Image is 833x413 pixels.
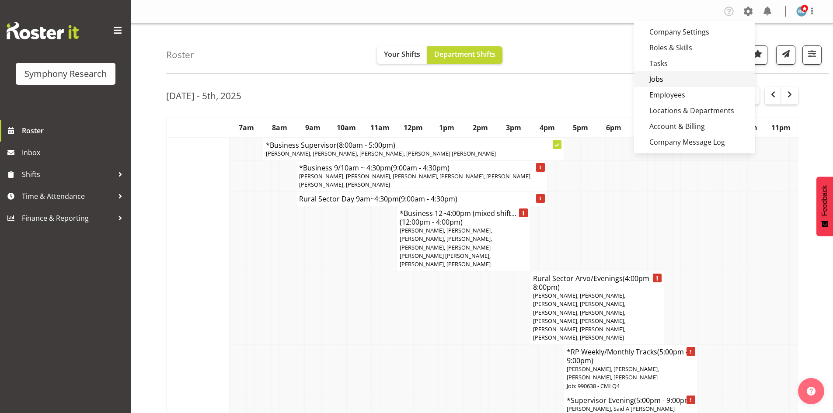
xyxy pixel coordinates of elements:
[7,22,79,39] img: Rosterit website logo
[564,118,597,138] th: 5pm
[397,118,430,138] th: 12pm
[776,45,795,65] button: Send a list of all shifts for the selected filtered period to all rostered employees.
[24,67,107,80] div: Symphony Research
[567,347,688,365] span: (5:00pm - 9:00pm)
[434,49,495,59] span: Department Shifts
[391,163,450,173] span: (9:00am - 4:30pm)
[567,405,675,413] span: [PERSON_NAME], Said A [PERSON_NAME]
[22,190,114,203] span: Time & Attendance
[166,90,241,101] h2: [DATE] - 5th, 2025
[384,49,420,59] span: Your Shifts
[821,185,829,216] span: Feedback
[299,194,544,203] h4: Rural Sector Day 9am~4:30pm
[634,134,755,150] a: Company Message Log
[634,87,755,103] a: Employees
[497,118,530,138] th: 3pm
[427,46,502,64] button: Department Shifts
[533,274,653,292] span: (4:00pm - 8:00pm)
[597,118,631,138] th: 6pm
[567,382,695,390] p: Job: 990638 - CMI Q4
[567,396,695,405] h4: *Supervisor Evening
[266,149,496,157] span: [PERSON_NAME], [PERSON_NAME], [PERSON_NAME], [PERSON_NAME] [PERSON_NAME]
[22,212,114,225] span: Finance & Reporting
[533,292,625,341] span: [PERSON_NAME], [PERSON_NAME], [PERSON_NAME], [PERSON_NAME], [PERSON_NAME], [PERSON_NAME], [PERSON...
[22,168,114,181] span: Shifts
[634,71,755,87] a: Jobs
[166,50,194,60] h4: Roster
[634,118,755,134] a: Account & Billing
[634,396,693,405] span: (5:00pm - 9:00pm)
[230,118,263,138] th: 7am
[430,118,464,138] th: 1pm
[337,140,395,150] span: (8:00am - 5:00pm)
[296,118,330,138] th: 9am
[400,209,528,226] h4: *Business 12~4:00pm (mixed shift...
[464,118,497,138] th: 2pm
[631,118,664,138] th: 7pm
[634,103,755,118] a: Locations & Departments
[363,118,397,138] th: 11am
[796,6,807,17] img: reuben-bisley1995.jpg
[22,124,127,137] span: Roster
[22,146,127,159] span: Inbox
[377,46,427,64] button: Your Shifts
[330,118,363,138] th: 10am
[400,226,492,268] span: [PERSON_NAME], [PERSON_NAME], [PERSON_NAME], [PERSON_NAME], [PERSON_NAME], [PERSON_NAME] [PERSON_...
[400,217,463,227] span: (12:00pm - 4:00pm)
[634,24,755,40] a: Company Settings
[299,172,532,188] span: [PERSON_NAME], [PERSON_NAME], [PERSON_NAME], [PERSON_NAME], [PERSON_NAME], [PERSON_NAME], [PERSON...
[802,45,822,65] button: Filter Shifts
[530,118,564,138] th: 4pm
[634,56,755,71] a: Tasks
[567,347,695,365] h4: *RP Weekly/Monthly Tracks
[263,118,296,138] th: 8am
[764,118,798,138] th: 11pm
[567,365,659,381] span: [PERSON_NAME], [PERSON_NAME], [PERSON_NAME], [PERSON_NAME]
[299,163,544,172] h4: *Business 9/10am ~ 4:30pm
[533,274,661,292] h4: Rural Sector Arvo/Evenings
[748,45,767,65] button: Highlight an important date within the roster.
[634,40,755,56] a: Roles & Skills
[399,194,457,204] span: (9:00am - 4:30pm)
[816,177,833,236] button: Feedback - Show survey
[807,387,816,396] img: help-xxl-2.png
[266,141,561,149] h4: *Business Supervisor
